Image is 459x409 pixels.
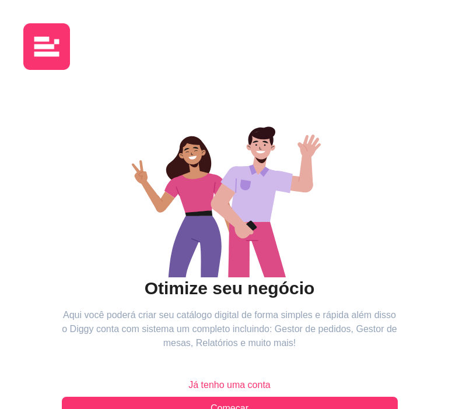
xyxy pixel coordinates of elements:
span: Já tenho uma conta [188,378,271,392]
h2: Otimize seu negócio [62,277,398,299]
img: logo [23,23,70,70]
button: Já tenho uma conta [62,373,398,397]
article: Aqui você poderá criar seu catálogo digital de forma simples e rápida além disso o Diggy conta co... [62,308,398,350]
div: animation [62,103,398,277]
